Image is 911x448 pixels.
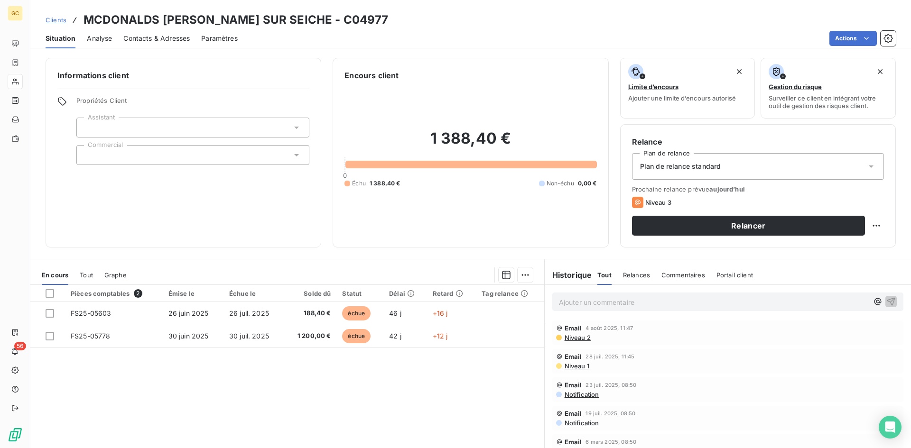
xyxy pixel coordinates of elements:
[342,290,378,297] div: Statut
[168,309,209,317] span: 26 juin 2025
[433,309,448,317] span: +16 j
[564,334,591,341] span: Niveau 2
[289,290,331,297] div: Solde dû
[586,354,634,359] span: 28 juil. 2025, 11:45
[84,123,92,132] input: Ajouter une valeur
[632,136,884,147] h6: Relance
[342,306,371,320] span: échue
[879,416,902,439] div: Open Intercom Messenger
[8,427,23,442] img: Logo LeanPay
[229,332,269,340] span: 30 juil. 2025
[564,362,589,370] span: Niveau 1
[168,290,218,297] div: Émise le
[564,391,599,398] span: Notification
[565,324,582,332] span: Email
[84,151,92,159] input: Ajouter une valeur
[352,179,366,188] span: Échu
[565,353,582,360] span: Email
[343,172,347,179] span: 0
[632,216,865,236] button: Relancer
[123,34,190,43] span: Contacts & Adresses
[628,94,736,102] span: Ajouter une limite d’encours autorisé
[547,179,574,188] span: Non-échu
[46,15,66,25] a: Clients
[761,58,896,119] button: Gestion du risqueSurveiller ce client en intégrant votre outil de gestion des risques client.
[769,94,888,110] span: Surveiller ce client en intégrant votre outil de gestion des risques client.
[229,290,278,297] div: Échue le
[586,382,636,388] span: 23 juil. 2025, 08:50
[389,309,401,317] span: 46 j
[342,329,371,343] span: échue
[134,289,142,298] span: 2
[168,332,209,340] span: 30 juin 2025
[229,309,269,317] span: 26 juil. 2025
[80,271,93,279] span: Tout
[645,199,671,206] span: Niveau 3
[71,332,111,340] span: FS25-05778
[8,6,23,21] div: GC
[289,331,331,341] span: 1 200,00 €
[628,83,679,91] span: Limite d’encours
[71,289,157,298] div: Pièces comptables
[565,381,582,389] span: Email
[46,16,66,24] span: Clients
[661,271,705,279] span: Commentaires
[632,185,884,193] span: Prochaine relance prévue
[433,290,471,297] div: Retard
[769,83,822,91] span: Gestion du risque
[597,271,612,279] span: Tout
[57,70,309,81] h6: Informations client
[104,271,127,279] span: Graphe
[829,31,877,46] button: Actions
[201,34,238,43] span: Paramètres
[586,439,636,445] span: 6 mars 2025, 08:50
[565,410,582,417] span: Email
[433,332,448,340] span: +12 j
[716,271,753,279] span: Portail client
[640,162,721,171] span: Plan de relance standard
[344,129,596,157] h2: 1 388,40 €
[389,332,401,340] span: 42 j
[620,58,755,119] button: Limite d’encoursAjouter une limite d’encours autorisé
[623,271,650,279] span: Relances
[76,97,309,110] span: Propriétés Client
[87,34,112,43] span: Analyse
[586,325,633,331] span: 4 août 2025, 11:47
[289,309,331,318] span: 188,40 €
[14,342,26,350] span: 56
[564,419,599,427] span: Notification
[344,70,399,81] h6: Encours client
[709,185,745,193] span: aujourd’hui
[389,290,421,297] div: Délai
[482,290,538,297] div: Tag relance
[578,179,597,188] span: 0,00 €
[42,271,68,279] span: En cours
[545,269,592,281] h6: Historique
[71,309,112,317] span: FS25-05603
[370,179,400,188] span: 1 388,40 €
[586,411,635,416] span: 19 juil. 2025, 08:50
[84,11,388,28] h3: MCDONALDS [PERSON_NAME] SUR SEICHE - C04977
[565,438,582,446] span: Email
[46,34,75,43] span: Situation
